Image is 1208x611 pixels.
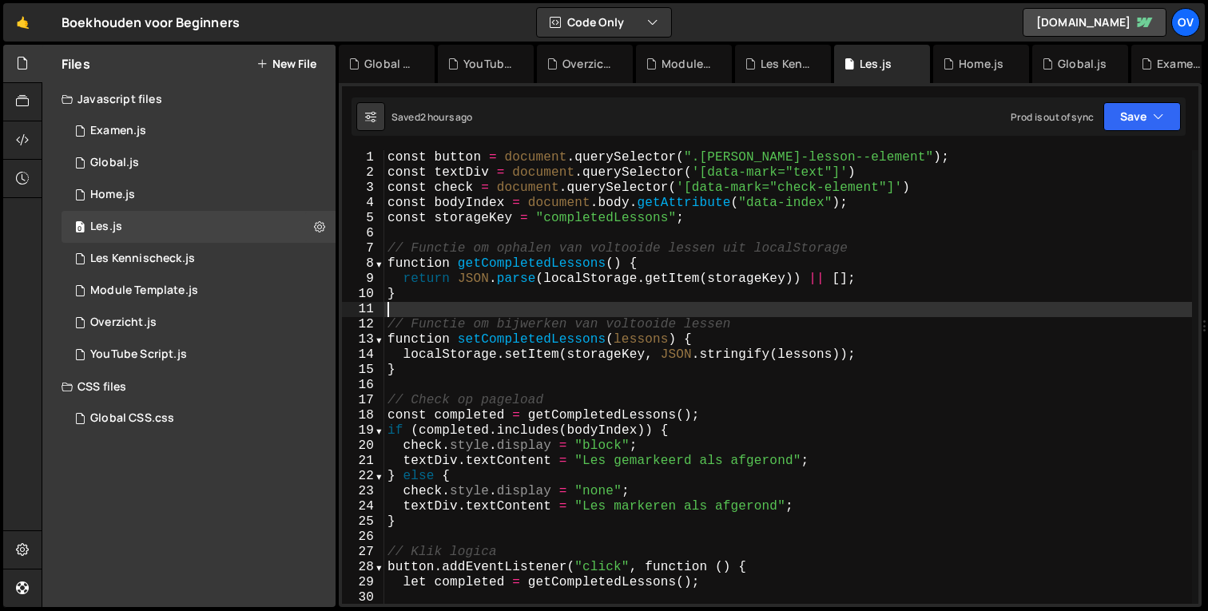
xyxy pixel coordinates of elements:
div: 14044/41909.js [62,275,336,307]
div: 23 [342,484,384,499]
div: 21 [342,454,384,469]
div: Module Template.js [662,56,713,72]
div: 14044/44727.js [62,243,336,275]
div: 14044/41908.js [62,307,336,339]
div: Global CSS.css [364,56,415,72]
div: Home.js [959,56,1003,72]
div: 27 [342,545,384,560]
div: CSS files [42,371,336,403]
div: 30 [342,590,384,605]
div: 12 [342,317,384,332]
div: Global.js [90,156,139,170]
div: 10 [342,287,384,302]
div: Overzicht.js [562,56,614,72]
div: Les.js [860,56,892,72]
div: Examen.js [1157,56,1208,72]
div: Les Kennischeck.js [761,56,812,72]
div: YouTube Script.js [90,347,187,362]
div: YouTube Script.js [463,56,515,72]
div: 14044/41904.css [62,403,336,434]
div: Saved [391,110,473,124]
h2: Files [62,55,90,73]
div: Global.js [1058,56,1107,72]
div: 26 [342,530,384,545]
div: 13 [342,332,384,347]
button: Save [1103,102,1181,131]
div: Global CSS.css [90,411,174,426]
div: 18 [342,408,384,423]
div: 14044/41906.js [62,211,336,243]
div: 5 [342,211,384,226]
button: New File [256,58,316,70]
div: 19 [342,423,384,438]
div: 15 [342,363,384,378]
div: 14044/41823.js [62,147,336,179]
div: 4 [342,196,384,211]
div: 14044/42663.js [62,339,336,371]
div: 9 [342,272,384,287]
div: 7 [342,241,384,256]
span: 0 [75,222,85,235]
div: 11 [342,302,384,317]
div: 14044/41821.js [62,179,336,211]
div: Les.js [90,220,122,234]
div: Examen.js [90,124,146,138]
div: 25 [342,514,384,530]
a: [DOMAIN_NAME] [1023,8,1166,37]
div: 6 [342,226,384,241]
div: Les Kennischeck.js [90,252,195,266]
div: Prod is out of sync [1011,110,1094,124]
div: 14044/40707.js [62,115,336,147]
div: 1 [342,150,384,165]
div: Home.js [90,188,135,202]
div: 2 hours ago [420,110,473,124]
a: 🤙 [3,3,42,42]
div: 24 [342,499,384,514]
div: 2 [342,165,384,181]
div: 3 [342,181,384,196]
div: 16 [342,378,384,393]
div: 20 [342,438,384,454]
div: Javascript files [42,83,336,115]
button: Code Only [537,8,671,37]
div: 14 [342,347,384,363]
a: Ov [1171,8,1200,37]
div: 28 [342,560,384,575]
div: 17 [342,393,384,408]
div: Overzicht.js [90,315,157,330]
div: 22 [342,469,384,484]
div: Boekhouden voor Beginners [62,13,240,32]
div: Module Template.js [90,284,198,298]
div: 29 [342,575,384,590]
div: 8 [342,256,384,272]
